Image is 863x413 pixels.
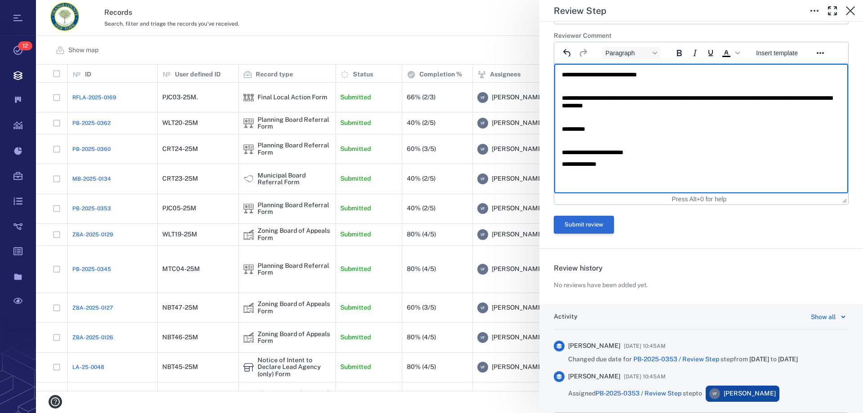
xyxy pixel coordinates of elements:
iframe: Rich Text Area [554,64,848,193]
span: [PERSON_NAME] [568,342,620,351]
span: Paragraph [605,49,649,57]
button: Block Paragraph [602,47,660,59]
button: Bold [672,47,687,59]
h6: Reviewer Comment [554,31,849,40]
span: Assigned step to [568,389,702,398]
div: V F [709,388,720,399]
h5: Review Step [554,5,606,17]
span: Help [20,6,39,14]
span: [PERSON_NAME] [724,389,776,398]
button: Redo [575,47,591,59]
button: Close [841,2,859,20]
div: Text color Black [719,47,741,59]
span: [PERSON_NAME] [568,372,620,381]
button: Undo [560,47,575,59]
span: [DATE] [749,355,769,363]
button: Italic [687,47,703,59]
span: [DATE] 10:45AM [624,341,666,351]
div: Press Alt+0 for help [652,195,747,203]
div: Show all [811,311,836,322]
button: Toggle Fullscreen [823,2,841,20]
span: Insert template [756,49,798,57]
span: [DATE] [778,355,798,363]
button: Underline [703,47,718,59]
div: Press the Up and Down arrow keys to resize the editor. [842,195,847,203]
body: Rich Text Area. Press ALT-0 for help. [7,7,287,15]
a: PB-2025-0353 / Review Step [596,390,681,397]
p: No reviews have been added yet. [554,281,648,290]
h6: Review history [554,263,849,274]
span: Changed due date for step from to [568,355,798,364]
button: Insert template [752,47,801,59]
a: PB-2025-0353 / Review Step [633,355,719,363]
span: 12 [18,41,32,50]
span: [DATE] 10:45AM [624,371,666,382]
button: Toggle to Edit Boxes [805,2,823,20]
button: Reveal or hide additional toolbar items [813,47,828,59]
button: Submit review [554,216,614,234]
h6: Activity [554,312,578,321]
